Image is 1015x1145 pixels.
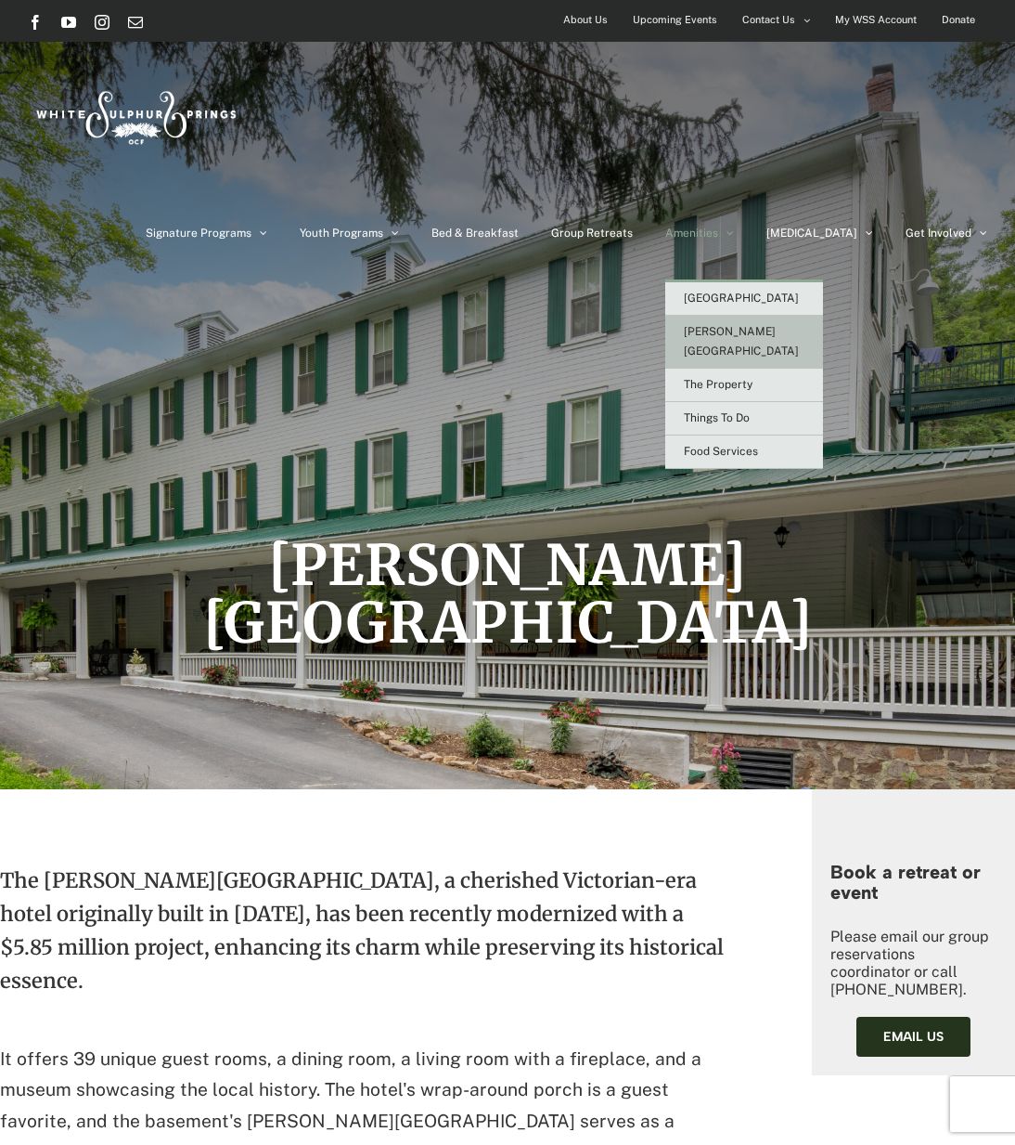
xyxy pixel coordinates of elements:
[551,187,633,280] a: Group Retreats
[665,282,823,316] a: [GEOGRAPHIC_DATA]
[551,228,633,239] span: Group Retreats
[563,7,608,33] span: About Us
[830,862,996,903] h4: Book a retreat or event
[942,7,975,33] span: Donate
[665,187,734,280] a: Amenities
[146,187,267,280] a: Signature Programs
[856,1017,970,1057] a: Email us
[906,228,971,239] span: Get Involved
[633,7,717,33] span: Upcoming Events
[684,411,750,424] span: Things To Do
[431,187,519,280] a: Bed & Breakfast
[665,436,823,469] a: Food Services
[146,187,987,280] nav: Main Menu
[665,316,823,369] a: [PERSON_NAME][GEOGRAPHIC_DATA]
[665,369,823,402] a: The Property
[883,1029,944,1045] span: Email us
[766,228,857,239] span: [MEDICAL_DATA]
[835,7,917,33] span: My WSS Account
[300,187,399,280] a: Youth Programs
[830,928,996,998] p: Please email our group reservations coordinator or call [PHONE_NUMBER].
[766,187,873,280] a: [MEDICAL_DATA]
[684,445,758,458] span: Food Services
[684,378,752,391] span: The Property
[684,292,799,305] span: [GEOGRAPHIC_DATA]
[684,325,799,358] span: [PERSON_NAME][GEOGRAPHIC_DATA]
[203,530,813,657] span: [PERSON_NAME][GEOGRAPHIC_DATA]
[665,228,718,239] span: Amenities
[906,187,987,280] a: Get Involved
[431,228,519,239] span: Bed & Breakfast
[28,71,241,158] img: White Sulphur Springs Logo
[300,228,383,239] span: Youth Programs
[665,402,823,436] a: Things To Do
[146,228,251,239] span: Signature Programs
[742,7,795,33] span: Contact Us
